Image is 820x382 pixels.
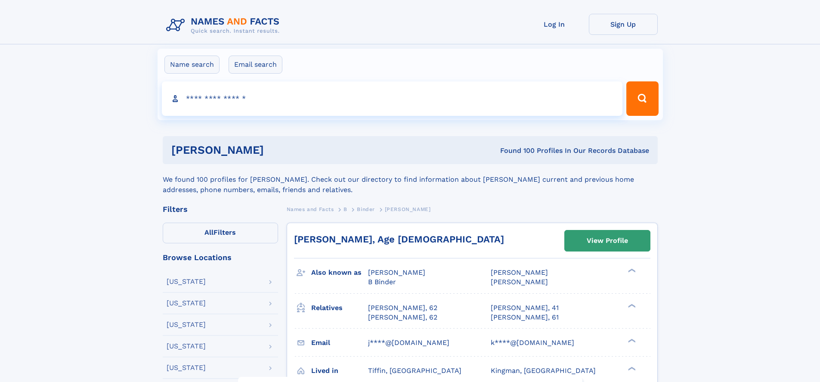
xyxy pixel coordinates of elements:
button: Search Button [626,81,658,116]
img: Logo Names and Facts [163,14,287,37]
label: Name search [164,56,220,74]
span: [PERSON_NAME] [368,268,425,276]
span: Binder [357,206,375,212]
span: [PERSON_NAME] [491,268,548,276]
a: B [343,204,347,214]
span: Tiffin, [GEOGRAPHIC_DATA] [368,366,461,375]
div: ❯ [626,303,636,308]
a: Names and Facts [287,204,334,214]
span: [PERSON_NAME] [491,278,548,286]
a: View Profile [565,230,650,251]
span: B [343,206,347,212]
span: Kingman, [GEOGRAPHIC_DATA] [491,366,596,375]
label: Filters [163,223,278,243]
span: B Binder [368,278,396,286]
h3: Lived in [311,363,368,378]
div: Browse Locations [163,254,278,261]
div: [US_STATE] [167,278,206,285]
a: Sign Up [589,14,658,35]
h3: Email [311,335,368,350]
div: We found 100 profiles for [PERSON_NAME]. Check out our directory to find information about [PERSO... [163,164,658,195]
input: search input [162,81,623,116]
h3: Also known as [311,265,368,280]
a: [PERSON_NAME], 62 [368,303,437,313]
a: Binder [357,204,375,214]
span: All [204,228,214,236]
a: [PERSON_NAME], 41 [491,303,559,313]
div: Found 100 Profiles In Our Records Database [382,146,649,155]
div: ❯ [626,366,636,371]
div: [US_STATE] [167,321,206,328]
a: [PERSON_NAME], 61 [491,313,559,322]
div: ❯ [626,268,636,273]
a: [PERSON_NAME], 62 [368,313,437,322]
span: [PERSON_NAME] [385,206,431,212]
h3: Relatives [311,301,368,315]
div: [US_STATE] [167,364,206,371]
div: Filters [163,205,278,213]
div: [US_STATE] [167,300,206,307]
h1: [PERSON_NAME] [171,145,382,155]
label: Email search [229,56,282,74]
div: View Profile [587,231,628,251]
div: ❯ [626,338,636,343]
a: [PERSON_NAME], Age [DEMOGRAPHIC_DATA] [294,234,504,245]
a: Log In [520,14,589,35]
div: [US_STATE] [167,343,206,350]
